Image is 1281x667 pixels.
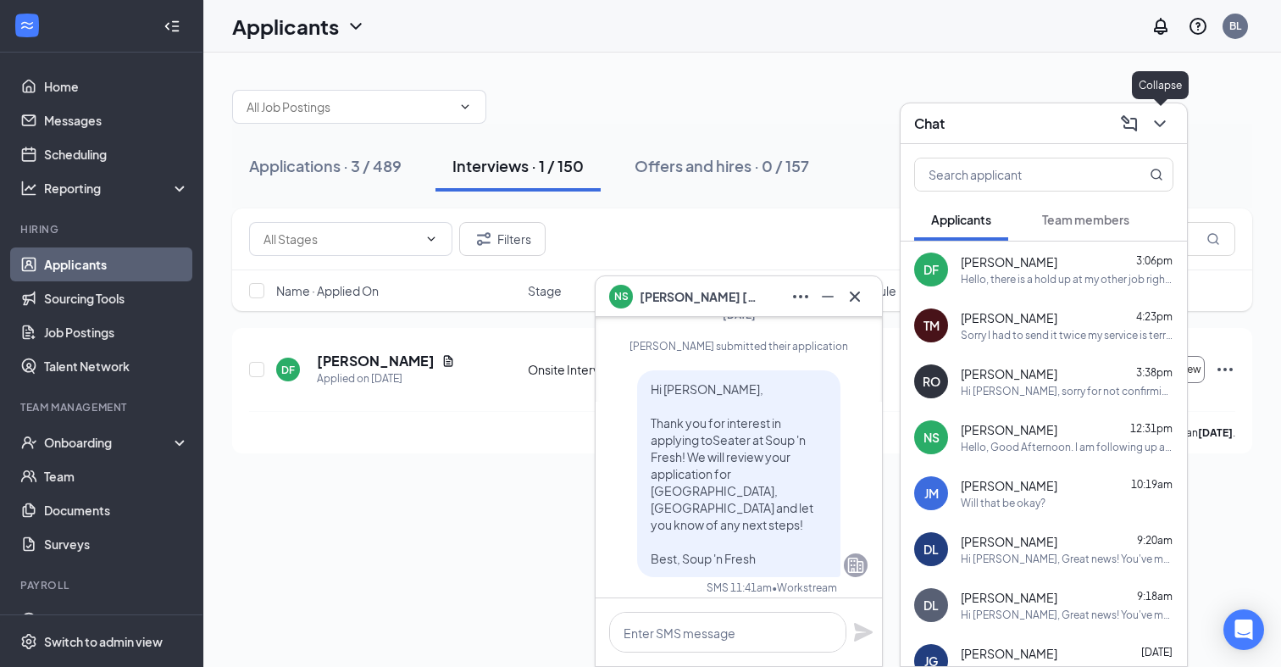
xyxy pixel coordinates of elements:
span: [PERSON_NAME] [961,533,1057,550]
span: 3:06pm [1136,254,1173,267]
div: DF [281,363,295,377]
svg: Filter [474,229,494,249]
svg: MagnifyingGlass [1150,168,1163,181]
a: PayrollCrown [44,603,189,637]
span: 4:23pm [1136,310,1173,323]
svg: Analysis [20,180,37,197]
span: Team members [1042,212,1129,227]
button: Ellipses [787,283,814,310]
div: Payroll [20,578,186,592]
div: [PERSON_NAME] submitted their application [610,339,868,353]
svg: ChevronDown [346,16,366,36]
div: Hi [PERSON_NAME], Great news! You've moved on to the next stage of the application. We have a few... [961,608,1173,622]
span: [DATE] [1141,646,1173,659]
svg: ChevronDown [424,232,438,246]
span: [PERSON_NAME] [PERSON_NAME] [640,287,758,306]
div: BL [1229,19,1241,33]
div: Offers and hires · 0 / 157 [635,155,809,176]
svg: ChevronDown [458,100,472,114]
div: Hi [PERSON_NAME], sorry for not confirming sooner. Please let m know if you're able to stop by [D... [961,384,1173,398]
svg: ComposeMessage [1119,114,1140,134]
div: Applied on [DATE] [317,370,455,387]
svg: Settings [20,633,37,650]
svg: Minimize [818,286,838,307]
div: Hello, there is a hold up at my other job right now, is there anyway we can reschedule for [DATE]... [961,272,1173,286]
div: Sorry I had to send it twice my service is terrible where I live [961,328,1173,342]
a: Team [44,459,189,493]
svg: Collapse [164,18,180,35]
a: Sourcing Tools [44,281,189,315]
a: Scheduling [44,137,189,171]
div: Switch to admin view [44,633,163,650]
button: Cross [841,283,868,310]
button: Minimize [814,283,841,310]
a: Messages [44,103,189,137]
h5: [PERSON_NAME] [317,352,435,370]
span: Hi [PERSON_NAME], Thank you for interest in applying toSeater at Soup 'n Fresh! We will review yo... [651,381,813,566]
span: [PERSON_NAME] [961,477,1057,494]
a: Documents [44,493,189,527]
span: • Workstream [772,581,837,595]
div: Will that be okay? [961,496,1045,510]
div: DF [923,261,939,278]
svg: UserCheck [20,434,37,451]
svg: Cross [845,286,865,307]
b: [DATE] [1198,426,1233,439]
h1: Applicants [232,12,339,41]
span: 10:19am [1131,478,1173,491]
div: Hiring [20,222,186,236]
span: [PERSON_NAME] [961,589,1057,606]
span: 9:18am [1137,590,1173,603]
div: DL [923,597,939,614]
button: Filter Filters [459,222,546,256]
h3: Chat [914,114,945,133]
input: All Job Postings [247,97,452,116]
svg: Plane [853,622,873,642]
div: Onsite Interview [528,361,648,378]
a: Talent Network [44,349,189,383]
div: Interviews · 1 / 150 [452,155,584,176]
a: Job Postings [44,315,189,349]
div: JM [924,485,939,502]
svg: WorkstreamLogo [19,17,36,34]
svg: QuestionInfo [1188,16,1208,36]
svg: Ellipses [1215,359,1235,380]
span: Stage [528,282,562,299]
div: RO [923,373,940,390]
span: [PERSON_NAME] [961,309,1057,326]
div: DL [923,541,939,558]
span: [PERSON_NAME] [961,365,1057,382]
div: Team Management [20,400,186,414]
div: Reporting [44,180,190,197]
svg: Notifications [1151,16,1171,36]
div: NS [923,429,940,446]
span: 12:31pm [1130,422,1173,435]
a: Applicants [44,247,189,281]
svg: Ellipses [790,286,811,307]
span: 3:38pm [1136,366,1173,379]
a: Surveys [44,527,189,561]
svg: Document [441,354,455,368]
button: ChevronDown [1146,110,1173,137]
svg: MagnifyingGlass [1206,232,1220,246]
span: Name · Applied On [276,282,379,299]
div: Hi [PERSON_NAME], Great news! You've moved on to the next stage of the application. We have a few... [961,552,1173,566]
span: [PERSON_NAME] [961,253,1057,270]
div: Collapse [1132,71,1189,99]
svg: Company [846,555,866,575]
input: Search applicant [915,158,1116,191]
div: Applications · 3 / 489 [249,155,402,176]
span: Applicants [931,212,991,227]
div: Hello, Good Afternoon. I am following up about the application I submitted [961,440,1173,454]
div: TM [923,317,940,334]
div: SMS 11:41am [707,581,772,595]
a: Home [44,69,189,103]
svg: ChevronDown [1150,114,1170,134]
div: Onboarding [44,434,175,451]
span: 9:20am [1137,534,1173,547]
input: All Stages [263,230,418,248]
div: Open Intercom Messenger [1223,609,1264,650]
span: [PERSON_NAME] [961,645,1057,662]
button: ComposeMessage [1116,110,1143,137]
